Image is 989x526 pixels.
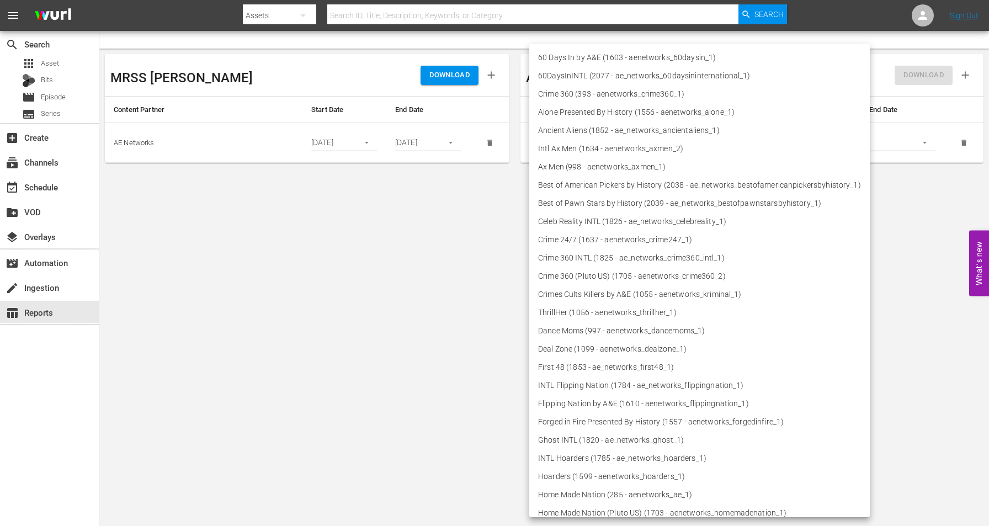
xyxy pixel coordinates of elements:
span: Search [754,4,784,24]
button: Open Feedback Widget [969,230,989,296]
li: Dance Moms (997 - aenetworks_dancemoms_1) [529,322,870,340]
li: Deal Zone (1099 - aenetworks_dealzone_1) [529,340,870,358]
span: menu [7,9,20,22]
img: ans4CAIJ8jUAAAAAAAAAAAAAAAAAAAAAAAAgQb4GAAAAAAAAAAAAAAAAAAAAAAAAJMjXAAAAAAAAAAAAAAAAAAAAAAAAgAT5G... [26,3,79,29]
li: Crimes Cults Killers by A&E (1055 - aenetworks_kriminal_1) [529,285,870,304]
li: Flipping Nation by A&E (1610 - aenetworks_flippingnation_1) [529,395,870,413]
li: Best of Pawn Stars by History (2039 - ae_networks_bestofpawnstarsbyhistory_1) [529,194,870,212]
li: Home.Made.Nation (Pluto US) (1703 - aenetworks_homemadenation_1) [529,504,870,522]
li: Intl Ax Men (1634 - aenetworks_axmen_2) [529,140,870,158]
li: 60 Days In by A&E (1603 - aenetworks_60daysin_1) [529,49,870,67]
li: Forged in Fire Presented By History (1557 - aenetworks_forgedinfire_1) [529,413,870,431]
li: INTL Hoarders (1785 - ae_networks_hoarders_1) [529,449,870,467]
li: Crime 360 (Pluto US) (1705 - aenetworks_crime360_2) [529,267,870,285]
li: Crime 24/7 (1637 - aenetworks_crime247_1) [529,231,870,249]
a: Sign Out [950,11,979,20]
li: Ghost INTL (1820 - ae_networks_ghost_1) [529,431,870,449]
li: Home.Made.Nation (285 - aenetworks_ae_1) [529,486,870,504]
li: Crime 360 INTL (1825 - ae_networks_crime360_intl_1) [529,249,870,267]
li: INTL Flipping Nation (1784 - ae_networks_flippingnation_1) [529,376,870,395]
li: Best of American Pickers by History (2038 - ae_networks_bestofamericanpickersbyhistory_1) [529,176,870,194]
li: ThrillHer (1056 - aenetworks_thrillher_1) [529,304,870,322]
li: Crime 360 (393 - aenetworks_crime360_1) [529,85,870,103]
li: Hoarders (1599 - aenetworks_hoarders_1) [529,467,870,486]
li: 60DaysInINTL (2077 - ae_networks_60daysininternational_1) [529,67,870,85]
li: Celeb Reality INTL (1826 - ae_networks_celebreality_1) [529,212,870,231]
li: First 48 (1853 - ae_networks_first48_1) [529,358,870,376]
li: Ancient Aliens (1852 - ae_networks_ancientaliens_1) [529,121,870,140]
li: Ax Men (998 - aenetworks_axmen_1) [529,158,870,176]
li: Alone Presented By History (1556 - aenetworks_alone_1) [529,103,870,121]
